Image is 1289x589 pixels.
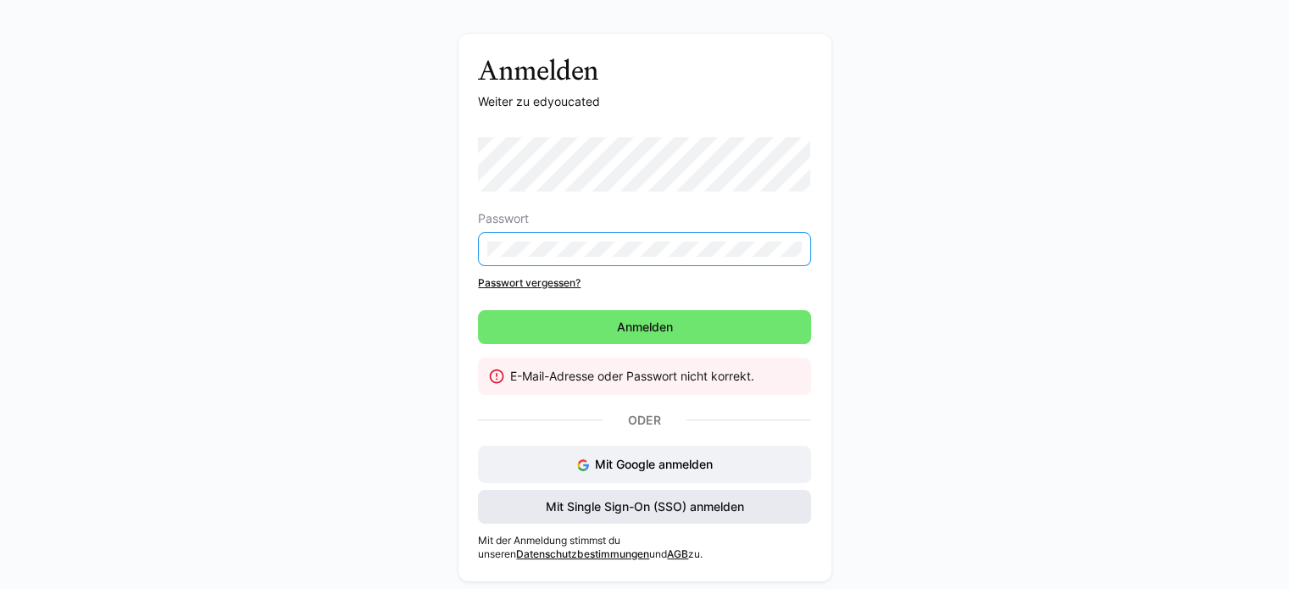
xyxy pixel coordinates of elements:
span: Anmelden [614,319,675,336]
button: Mit Google anmelden [478,446,810,483]
p: Weiter zu edyoucated [478,93,810,110]
button: Mit Single Sign-On (SSO) anmelden [478,490,810,524]
p: Mit der Anmeldung stimmst du unseren und zu. [478,534,810,561]
div: E-Mail-Adresse oder Passwort nicht korrekt. [510,368,797,385]
p: Oder [603,408,686,432]
button: Anmelden [478,310,810,344]
span: Mit Single Sign-On (SSO) anmelden [543,498,747,515]
a: Datenschutzbestimmungen [516,547,649,560]
span: Passwort [478,212,529,225]
h3: Anmelden [478,54,810,86]
a: Passwort vergessen? [478,276,810,290]
a: AGB [667,547,688,560]
span: Mit Google anmelden [595,457,713,471]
